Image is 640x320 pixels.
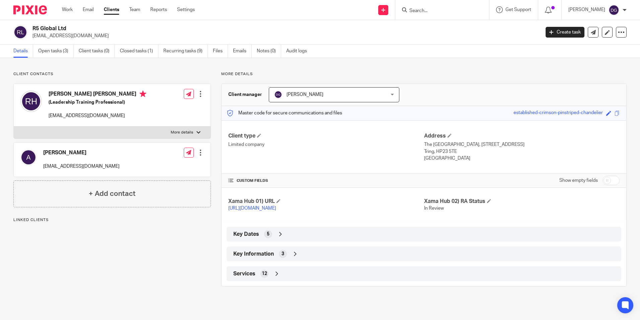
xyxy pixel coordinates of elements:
img: svg%3E [20,149,36,165]
h4: Xama Hub 01) URL [228,198,424,205]
div: established-crimson-pinstriped-chandelier [513,109,603,117]
p: Master code for secure communications and files [227,110,342,116]
input: Search [409,8,469,14]
p: [EMAIL_ADDRESS][DOMAIN_NAME] [32,33,536,39]
a: Work [62,6,73,13]
p: [PERSON_NAME] [568,6,605,13]
p: More details [171,130,193,135]
span: Services [233,270,255,277]
img: Pixie [13,5,47,14]
h3: Client manager [228,91,262,98]
span: Key Information [233,251,274,258]
span: 3 [282,251,284,257]
h4: [PERSON_NAME] [43,149,119,156]
a: Files [213,45,228,58]
h4: CUSTOM FIELDS [228,178,424,183]
img: svg%3E [20,91,42,112]
a: Recurring tasks (9) [163,45,208,58]
h4: [PERSON_NAME] [PERSON_NAME] [49,91,146,99]
img: svg%3E [13,25,27,39]
a: Open tasks (3) [38,45,74,58]
img: svg%3E [274,91,282,99]
h4: + Add contact [89,189,136,199]
a: Details [13,45,33,58]
p: [GEOGRAPHIC_DATA] [424,155,620,162]
a: Notes (0) [257,45,281,58]
a: Team [129,6,140,13]
p: The [GEOGRAPHIC_DATA], [STREET_ADDRESS] [424,141,620,148]
span: 12 [262,270,267,277]
a: Reports [150,6,167,13]
label: Show empty fields [559,177,598,184]
a: Settings [177,6,195,13]
p: Tring, HP23 5TE [424,148,620,155]
h2: R5 Global Ltd [32,25,435,32]
a: Audit logs [286,45,312,58]
img: svg%3E [609,5,619,15]
p: Linked clients [13,217,211,223]
h4: Client type [228,132,424,140]
span: Get Support [505,7,531,12]
i: Primary [140,91,146,97]
span: Key Dates [233,231,259,238]
span: 5 [267,231,269,237]
p: [EMAIL_ADDRESS][DOMAIN_NAME] [49,112,146,119]
a: Clients [104,6,119,13]
p: [EMAIL_ADDRESS][DOMAIN_NAME] [43,163,119,170]
p: Client contacts [13,71,211,77]
a: Closed tasks (1) [120,45,158,58]
h4: Address [424,132,620,140]
a: Create task [546,27,584,38]
p: Limited company [228,141,424,148]
span: In Review [424,206,444,211]
a: Email [83,6,94,13]
a: [URL][DOMAIN_NAME] [228,206,276,211]
p: More details [221,71,627,77]
span: [PERSON_NAME] [287,92,323,97]
a: Client tasks (0) [79,45,115,58]
h4: Xama Hub 02) RA Status [424,198,620,205]
a: Emails [233,45,252,58]
h5: (Leadership Training Professional) [49,99,146,106]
